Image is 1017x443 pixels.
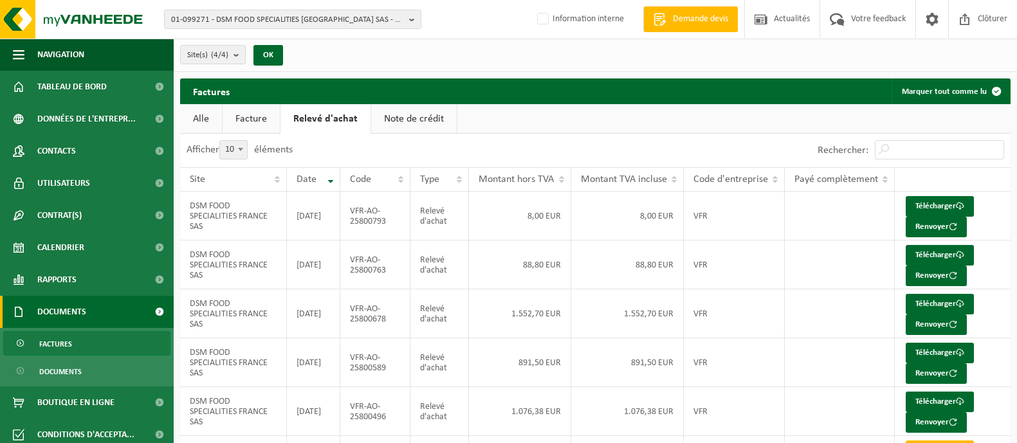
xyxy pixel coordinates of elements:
[684,289,785,338] td: VFR
[571,192,684,240] td: 8,00 EUR
[39,359,82,384] span: Documents
[410,240,469,289] td: Relevé d'achat
[410,289,469,338] td: Relevé d'achat
[180,338,287,387] td: DSM FOOD SPECIALITIES FRANCE SAS
[39,332,72,356] span: Factures
[37,103,136,135] span: Données de l'entrepr...
[287,387,340,436] td: [DATE]
[3,359,170,383] a: Documents
[37,264,77,296] span: Rapports
[684,387,785,436] td: VFR
[571,387,684,436] td: 1.076,38 EUR
[469,192,571,240] td: 8,00 EUR
[340,192,410,240] td: VFR-AO-25800793
[37,296,86,328] span: Documents
[220,141,247,159] span: 10
[892,78,1009,104] button: Marquer tout comme lu
[906,363,967,384] button: Renvoyer
[37,135,76,167] span: Contacts
[420,174,439,185] span: Type
[340,240,410,289] td: VFR-AO-25800763
[350,174,371,185] span: Code
[340,289,410,338] td: VFR-AO-25800678
[253,45,283,66] button: OK
[571,289,684,338] td: 1.552,70 EUR
[469,289,571,338] td: 1.552,70 EUR
[180,240,287,289] td: DSM FOOD SPECIALITIES FRANCE SAS
[906,392,974,412] a: Télécharger
[906,294,974,314] a: Télécharger
[187,145,293,155] label: Afficher éléments
[643,6,738,32] a: Demande devis
[906,412,967,433] button: Renvoyer
[479,174,554,185] span: Montant hors TVA
[297,174,316,185] span: Date
[37,167,90,199] span: Utilisateurs
[469,338,571,387] td: 891,50 EUR
[571,240,684,289] td: 88,80 EUR
[180,387,287,436] td: DSM FOOD SPECIALITIES FRANCE SAS
[371,104,457,134] a: Note de crédit
[410,192,469,240] td: Relevé d'achat
[906,314,967,335] button: Renvoyer
[287,192,340,240] td: [DATE]
[794,174,878,185] span: Payé complètement
[469,240,571,289] td: 88,80 EUR
[164,10,421,29] button: 01-099271 - DSM FOOD SPECIALITIES [GEOGRAPHIC_DATA] SAS - 59113 SECLIN, [STREET_ADDRESS]
[223,104,280,134] a: Facture
[187,46,228,65] span: Site(s)
[190,174,205,185] span: Site
[340,338,410,387] td: VFR-AO-25800589
[571,338,684,387] td: 891,50 EUR
[180,45,246,64] button: Site(s)(4/4)
[180,104,222,134] a: Alle
[180,192,287,240] td: DSM FOOD SPECIALITIES FRANCE SAS
[171,10,404,30] span: 01-099271 - DSM FOOD SPECIALITIES [GEOGRAPHIC_DATA] SAS - 59113 SECLIN, [STREET_ADDRESS]
[906,217,967,237] button: Renvoyer
[818,145,868,156] label: Rechercher:
[219,140,248,159] span: 10
[469,387,571,436] td: 1.076,38 EUR
[535,10,624,29] label: Information interne
[287,240,340,289] td: [DATE]
[906,196,974,217] a: Télécharger
[906,266,967,286] button: Renvoyer
[581,174,667,185] span: Montant TVA incluse
[287,338,340,387] td: [DATE]
[280,104,371,134] a: Relevé d'achat
[180,289,287,338] td: DSM FOOD SPECIALITIES FRANCE SAS
[906,343,974,363] a: Télécharger
[693,174,768,185] span: Code d'entreprise
[684,240,785,289] td: VFR
[37,71,107,103] span: Tableau de bord
[410,338,469,387] td: Relevé d'achat
[37,199,82,231] span: Contrat(s)
[906,245,974,266] a: Télécharger
[37,39,84,71] span: Navigation
[37,386,115,419] span: Boutique en ligne
[37,231,84,264] span: Calendrier
[684,338,785,387] td: VFR
[670,13,731,26] span: Demande devis
[410,387,469,436] td: Relevé d'achat
[287,289,340,338] td: [DATE]
[3,331,170,356] a: Factures
[211,51,228,59] count: (4/4)
[684,192,785,240] td: VFR
[340,387,410,436] td: VFR-AO-25800496
[180,78,243,104] h2: Factures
